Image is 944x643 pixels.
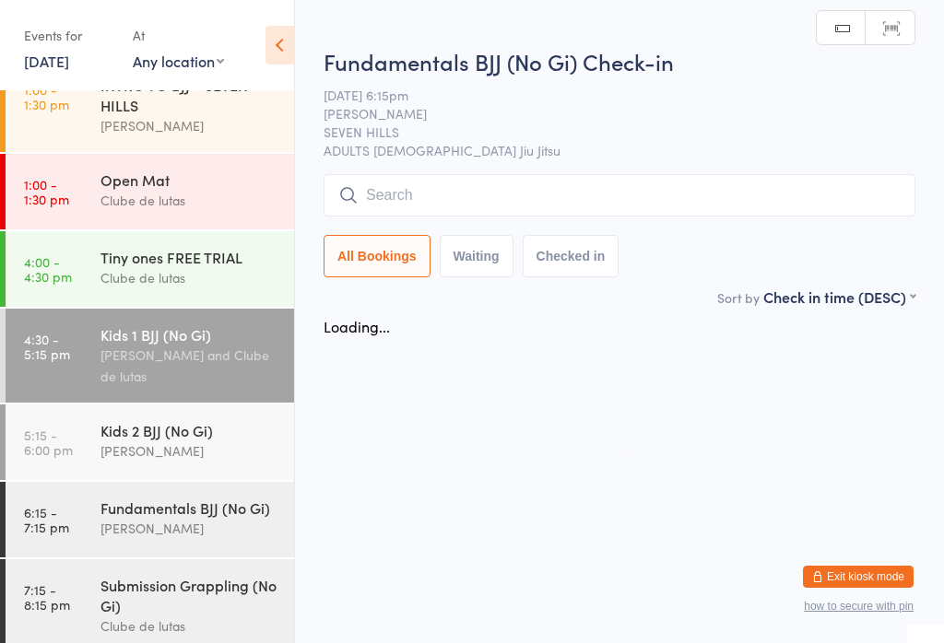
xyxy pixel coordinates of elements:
span: SEVEN HILLS [324,123,887,141]
time: 5:15 - 6:00 pm [24,427,73,457]
div: Clube de lutas [100,190,278,211]
a: 1:00 -1:30 pmINTRO TO BJJ - SEVEN HILLS[PERSON_NAME] [6,59,294,152]
div: Kids 2 BJJ (No Gi) [100,420,278,440]
div: INTRO TO BJJ - SEVEN HILLS [100,75,278,115]
h2: Fundamentals BJJ (No Gi) Check-in [324,46,915,76]
div: Clube de lutas [100,267,278,288]
div: Clube de lutas [100,615,278,637]
time: 4:30 - 5:15 pm [24,332,70,361]
div: Any location [133,51,224,71]
div: Open Mat [100,170,278,190]
button: All Bookings [324,235,431,277]
time: 6:15 - 7:15 pm [24,505,69,534]
div: Fundamentals BJJ (No Gi) [100,497,278,518]
div: Loading... [324,316,390,336]
time: 1:00 - 1:30 pm [24,177,69,206]
div: Submission Grappling (No Gi) [100,575,278,615]
button: Exit kiosk mode [803,566,914,588]
a: 1:00 -1:30 pmOpen MatClube de lutas [6,154,294,229]
time: 4:00 - 4:30 pm [24,254,72,284]
div: [PERSON_NAME] [100,518,278,539]
div: Tiny ones FREE TRIAL [100,247,278,267]
span: ADULTS [DEMOGRAPHIC_DATA] Jiu Jitsu [324,141,915,159]
button: Waiting [440,235,513,277]
a: [DATE] [24,51,69,71]
time: 7:15 - 8:15 pm [24,582,70,612]
a: 5:15 -6:00 pmKids 2 BJJ (No Gi)[PERSON_NAME] [6,404,294,480]
div: Check in time (DESC) [763,286,915,307]
a: 6:15 -7:15 pmFundamentals BJJ (No Gi)[PERSON_NAME] [6,482,294,557]
div: Kids 1 BJJ (No Gi) [100,324,278,345]
div: [PERSON_NAME] and Clube de lutas [100,345,278,387]
div: [PERSON_NAME] [100,115,278,136]
span: [PERSON_NAME] [324,104,887,123]
span: [DATE] 6:15pm [324,86,887,104]
button: how to secure with pin [804,600,914,613]
input: Search [324,174,915,216]
div: Events for [24,20,114,51]
label: Sort by [717,288,760,307]
a: 4:00 -4:30 pmTiny ones FREE TRIALClube de lutas [6,231,294,307]
time: 1:00 - 1:30 pm [24,82,69,111]
div: [PERSON_NAME] [100,440,278,462]
button: Checked in [523,235,619,277]
a: 4:30 -5:15 pmKids 1 BJJ (No Gi)[PERSON_NAME] and Clube de lutas [6,309,294,403]
div: At [133,20,224,51]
